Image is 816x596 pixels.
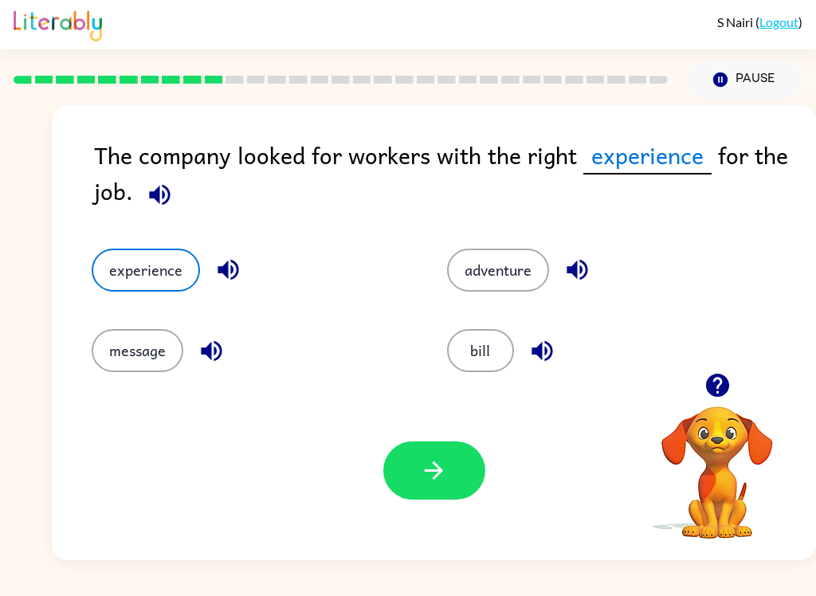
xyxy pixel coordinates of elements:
[92,249,200,292] button: experience
[14,6,102,41] img: Literably
[759,14,798,29] a: Logout
[92,329,183,372] button: message
[583,137,712,174] span: experience
[637,382,797,541] video: Your browser must support playing .mp4 files to use Literably. Please try using another browser.
[717,14,755,29] span: S Nairi
[94,137,816,217] div: The company looked for workers with the right for the job.
[717,14,802,29] div: ( )
[447,329,514,372] button: bill
[447,249,549,292] button: adventure
[687,61,802,98] button: Pause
